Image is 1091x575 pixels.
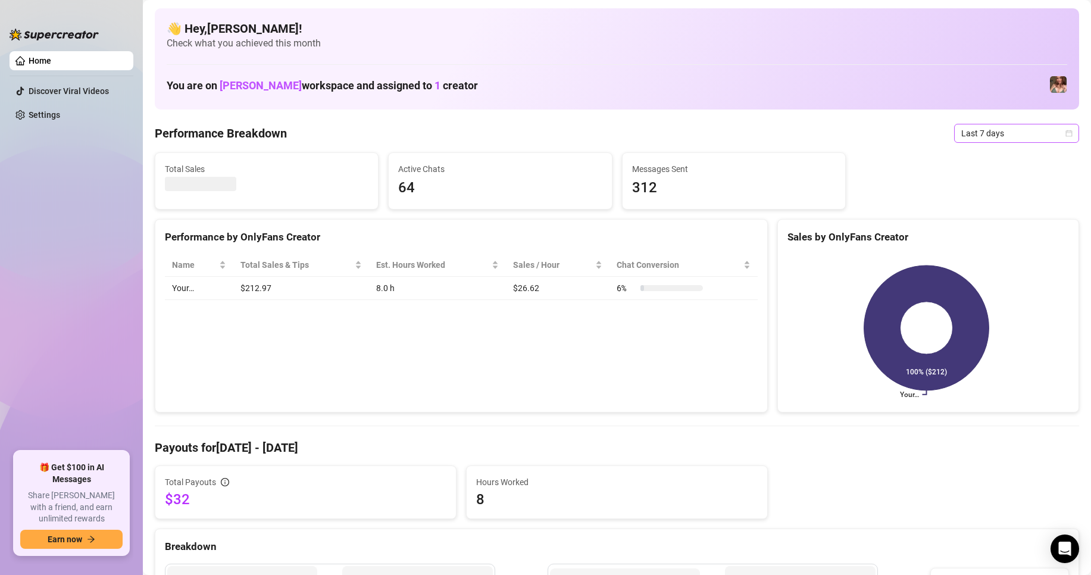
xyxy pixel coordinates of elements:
td: $26.62 [506,277,609,300]
a: Home [29,56,51,65]
span: 64 [398,177,602,199]
div: Breakdown [165,539,1069,555]
td: $212.97 [233,277,369,300]
span: Share [PERSON_NAME] with a friend, and earn unlimited rewards [20,490,123,525]
div: Est. Hours Worked [376,258,489,271]
th: Total Sales & Tips [233,254,369,277]
span: Messages Sent [632,162,836,176]
span: Hours Worked [476,476,758,489]
span: 6 % [617,282,636,295]
th: Chat Conversion [609,254,758,277]
span: 312 [632,177,836,199]
div: Performance by OnlyFans Creator [165,229,758,245]
td: 8.0 h [369,277,506,300]
a: Discover Viral Videos [29,86,109,96]
span: calendar [1065,130,1073,137]
button: Earn nowarrow-right [20,530,123,549]
img: logo-BBDzfeDw.svg [10,29,99,40]
h1: You are on workspace and assigned to creator [167,79,478,92]
span: Last 7 days [961,124,1072,142]
span: Total Payouts [165,476,216,489]
td: Your… [165,277,233,300]
span: Chat Conversion [617,258,741,271]
th: Name [165,254,233,277]
div: Open Intercom Messenger [1051,535,1079,563]
span: 8 [476,490,758,509]
span: Earn now [48,535,82,544]
span: Total Sales [165,162,368,176]
span: arrow-right [87,535,95,543]
text: Your… [900,390,919,399]
div: Sales by OnlyFans Creator [787,229,1069,245]
a: Settings [29,110,60,120]
span: Sales / Hour [513,258,593,271]
span: Check what you achieved this month [167,37,1067,50]
h4: 👋 Hey, [PERSON_NAME] ! [167,20,1067,37]
span: Active Chats [398,162,602,176]
span: 🎁 Get $100 in AI Messages [20,462,123,485]
span: info-circle [221,478,229,486]
span: $32 [165,490,446,509]
th: Sales / Hour [506,254,609,277]
h4: Payouts for [DATE] - [DATE] [155,439,1079,456]
span: Total Sales & Tips [240,258,352,271]
span: 1 [434,79,440,92]
span: [PERSON_NAME] [220,79,302,92]
img: Your [1050,76,1067,93]
h4: Performance Breakdown [155,125,287,142]
span: Name [172,258,217,271]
